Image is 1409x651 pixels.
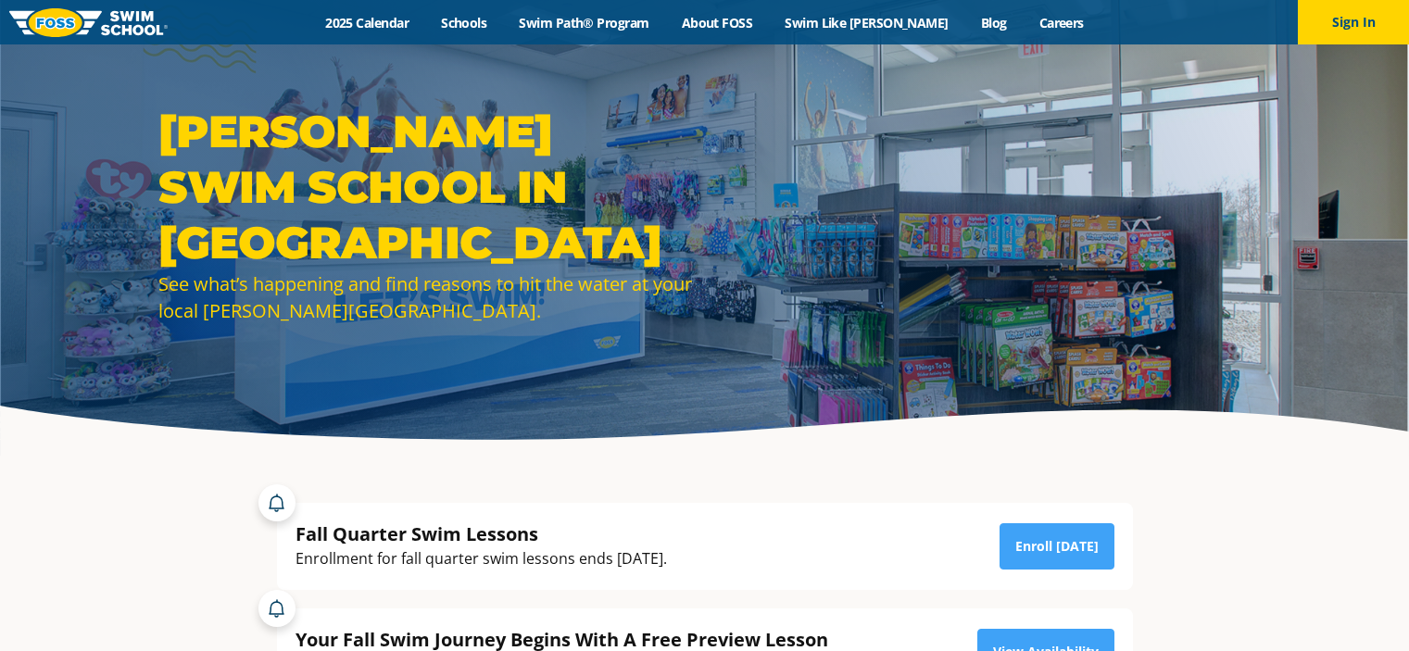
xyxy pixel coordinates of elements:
[158,104,696,270] h1: [PERSON_NAME] Swim School in [GEOGRAPHIC_DATA]
[296,546,667,571] div: Enrollment for fall quarter swim lessons ends [DATE].
[1023,14,1100,31] a: Careers
[425,14,503,31] a: Schools
[309,14,425,31] a: 2025 Calendar
[665,14,769,31] a: About FOSS
[158,270,696,324] div: See what’s happening and find reasons to hit the water at your local [PERSON_NAME][GEOGRAPHIC_DATA].
[1000,523,1114,570] a: Enroll [DATE]
[503,14,665,31] a: Swim Path® Program
[296,521,667,546] div: Fall Quarter Swim Lessons
[769,14,965,31] a: Swim Like [PERSON_NAME]
[9,8,168,37] img: FOSS Swim School Logo
[964,14,1023,31] a: Blog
